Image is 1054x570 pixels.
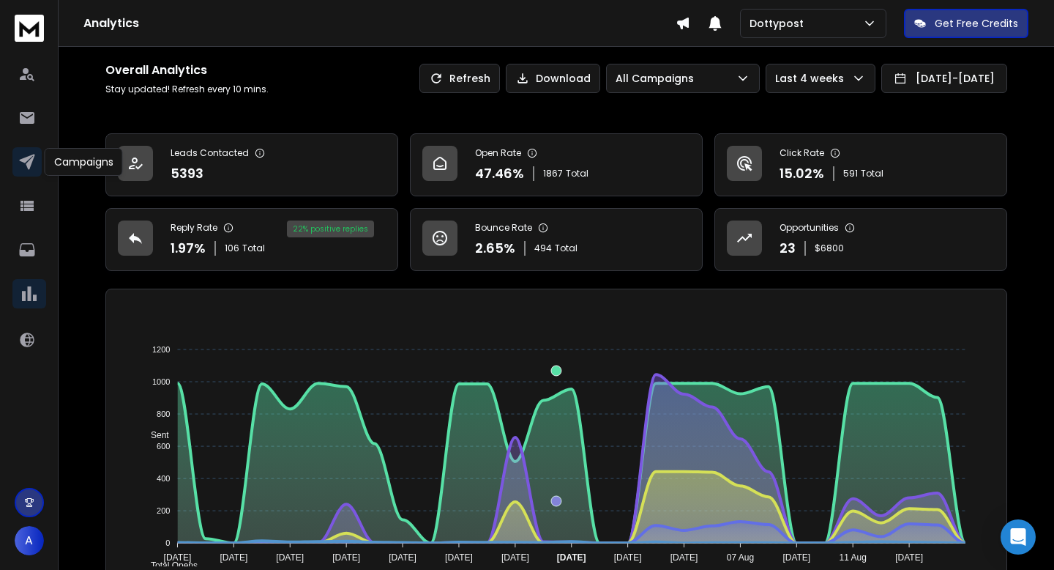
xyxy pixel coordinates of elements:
p: Refresh [449,71,490,86]
a: Opportunities23$6800 [714,208,1007,271]
a: Open Rate47.46%1867Total [410,133,703,196]
span: 1867 [543,168,563,179]
span: Total [242,243,265,254]
span: 591 [843,168,858,179]
tspan: 11 Aug [840,552,867,563]
tspan: [DATE] [276,552,304,563]
tspan: 400 [157,474,170,483]
p: Open Rate [475,147,521,159]
p: 1.97 % [171,238,206,259]
p: 2.65 % [475,238,515,259]
p: All Campaigns [616,71,700,86]
tspan: [DATE] [557,552,586,563]
tspan: [DATE] [220,552,247,563]
tspan: [DATE] [164,552,192,563]
p: Reply Rate [171,222,217,234]
tspan: 1200 [152,345,170,354]
tspan: 200 [157,506,170,515]
tspan: [DATE] [501,552,529,563]
tspan: 600 [157,442,170,451]
a: Reply Rate1.97%106Total22% positive replies [105,208,398,271]
tspan: 0 [165,538,170,547]
tspan: 800 [157,410,170,418]
span: Total [555,243,578,254]
p: 47.46 % [475,163,524,184]
button: Download [506,64,600,93]
p: Last 4 weeks [775,71,850,86]
img: logo [15,15,44,42]
button: Refresh [419,64,500,93]
a: Leads Contacted5393 [105,133,398,196]
button: A [15,526,44,555]
p: Dottypost [750,16,810,31]
p: $ 6800 [815,243,844,254]
h1: Overall Analytics [105,62,269,79]
tspan: [DATE] [389,552,416,563]
tspan: [DATE] [782,552,810,563]
p: Get Free Credits [935,16,1018,31]
h1: Analytics [83,15,676,32]
p: Bounce Rate [475,222,532,234]
p: 5393 [171,163,203,184]
span: 106 [225,243,239,254]
a: Click Rate15.02%591Total [714,133,1007,196]
tspan: 1000 [152,377,170,386]
tspan: [DATE] [614,552,642,563]
div: Campaigns [45,148,123,176]
p: Download [536,71,591,86]
span: Sent [140,430,169,440]
tspan: [DATE] [332,552,360,563]
p: 15.02 % [780,163,824,184]
button: [DATE]-[DATE] [881,64,1007,93]
p: Stay updated! Refresh every 10 mins. [105,84,269,95]
span: 494 [534,243,552,254]
span: Total [566,168,588,179]
p: Opportunities [780,222,839,234]
p: Leads Contacted [171,147,249,159]
a: Bounce Rate2.65%494Total [410,208,703,271]
div: Open Intercom Messenger [1001,519,1036,555]
tspan: [DATE] [670,552,698,563]
span: Total [861,168,883,179]
div: 22 % positive replies [287,221,374,237]
tspan: [DATE] [895,552,923,563]
tspan: [DATE] [445,552,473,563]
button: Get Free Credits [904,9,1028,38]
tspan: 07 Aug [727,552,754,563]
p: Click Rate [780,147,824,159]
p: 23 [780,238,796,259]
